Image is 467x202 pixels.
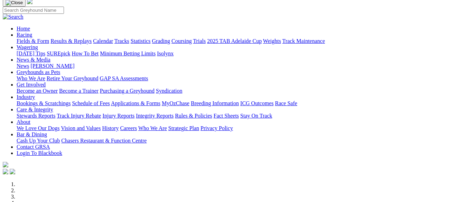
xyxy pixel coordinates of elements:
a: How To Bet [72,50,99,56]
a: Who We Are [138,125,167,131]
a: Who We Are [17,75,45,81]
a: Careers [120,125,137,131]
a: Contact GRSA [17,144,50,150]
a: Statistics [131,38,151,44]
div: Care & Integrity [17,113,464,119]
div: Wagering [17,50,464,57]
a: Vision and Values [61,125,101,131]
a: Schedule of Fees [72,100,110,106]
a: News & Media [17,57,50,63]
a: Track Maintenance [282,38,325,44]
a: Cash Up Your Club [17,138,60,144]
a: Stay On Track [240,113,272,119]
a: Integrity Reports [136,113,174,119]
a: Purchasing a Greyhound [100,88,155,94]
a: SUREpick [47,50,70,56]
img: logo-grsa-white.png [3,162,8,167]
a: News [17,63,29,69]
a: Privacy Policy [200,125,233,131]
a: About [17,119,30,125]
div: Get Involved [17,88,464,94]
div: About [17,125,464,131]
a: Wagering [17,44,38,50]
a: Home [17,26,30,31]
a: Fact Sheets [214,113,239,119]
a: Breeding Information [191,100,239,106]
a: [PERSON_NAME] [30,63,74,69]
a: Racing [17,32,32,38]
a: Chasers Restaurant & Function Centre [61,138,147,144]
a: Rules & Policies [175,113,212,119]
a: Fields & Form [17,38,49,44]
a: Stewards Reports [17,113,55,119]
a: Trials [193,38,206,44]
a: Track Injury Rebate [57,113,101,119]
a: Weights [263,38,281,44]
a: Strategic Plan [168,125,199,131]
a: Industry [17,94,35,100]
a: Calendar [93,38,113,44]
a: Become a Trainer [59,88,99,94]
a: Become an Owner [17,88,58,94]
input: Search [3,7,64,14]
a: Results & Replays [50,38,92,44]
a: Retire Your Greyhound [47,75,99,81]
a: Bar & Dining [17,131,47,137]
a: Greyhounds as Pets [17,69,60,75]
div: Bar & Dining [17,138,464,144]
div: Greyhounds as Pets [17,75,464,82]
a: Care & Integrity [17,107,53,112]
img: twitter.svg [10,169,15,174]
a: Get Involved [17,82,46,88]
a: We Love Our Dogs [17,125,59,131]
a: ICG Outcomes [240,100,273,106]
a: Syndication [156,88,182,94]
a: Isolynx [157,50,174,56]
div: News & Media [17,63,464,69]
a: Tracks [114,38,129,44]
a: Bookings & Scratchings [17,100,71,106]
a: [DATE] Tips [17,50,45,56]
div: Racing [17,38,464,44]
a: History [102,125,119,131]
a: Applications & Forms [111,100,160,106]
a: Injury Reports [102,113,134,119]
a: Coursing [171,38,192,44]
a: Race Safe [275,100,297,106]
div: Industry [17,100,464,107]
a: 2025 TAB Adelaide Cup [207,38,262,44]
a: Login To Blackbook [17,150,62,156]
a: Grading [152,38,170,44]
img: Search [3,14,24,20]
a: GAP SA Assessments [100,75,148,81]
img: facebook.svg [3,169,8,174]
a: MyOzChase [162,100,189,106]
a: Minimum Betting Limits [100,50,156,56]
